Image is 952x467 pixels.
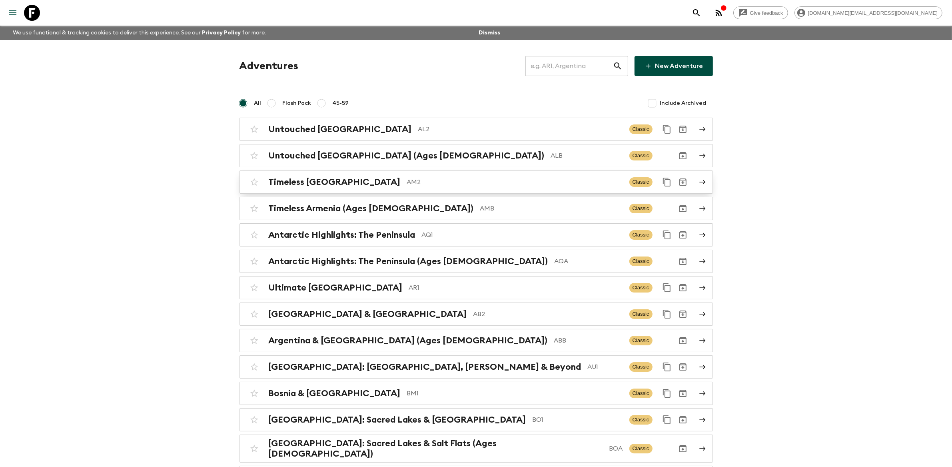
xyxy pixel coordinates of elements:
[675,280,691,296] button: Archive
[635,56,713,76] a: New Adventure
[675,200,691,216] button: Archive
[675,227,691,243] button: Archive
[733,6,788,19] a: Give feedback
[473,309,623,319] p: AB2
[659,306,675,322] button: Duplicate for 45-59
[804,10,942,16] span: [DOMAIN_NAME][EMAIL_ADDRESS][DOMAIN_NAME]
[629,336,653,345] span: Classic
[675,174,691,190] button: Archive
[269,230,415,240] h2: Antarctic Highlights: The Peninsula
[269,150,545,161] h2: Untouched [GEOGRAPHIC_DATA] (Ages [DEMOGRAPHIC_DATA])
[629,230,653,240] span: Classic
[588,362,623,372] p: AU1
[629,177,653,187] span: Classic
[269,124,412,134] h2: Untouched [GEOGRAPHIC_DATA]
[629,444,653,453] span: Classic
[269,256,548,267] h2: Antarctic Highlights: The Peninsula (Ages [DEMOGRAPHIC_DATA])
[629,389,653,398] span: Classic
[407,389,623,398] p: BM1
[269,177,401,187] h2: Timeless [GEOGRAPHIC_DATA]
[5,5,21,21] button: menu
[202,30,241,36] a: Privacy Policy
[239,276,713,299] a: Ultimate [GEOGRAPHIC_DATA]AR1ClassicDuplicate for 45-59Archive
[675,306,691,322] button: Archive
[239,355,713,379] a: [GEOGRAPHIC_DATA]: [GEOGRAPHIC_DATA], [PERSON_NAME] & BeyondAU1ClassicDuplicate for 45-59Archive
[269,415,526,425] h2: [GEOGRAPHIC_DATA]: Sacred Lakes & [GEOGRAPHIC_DATA]
[239,118,713,141] a: Untouched [GEOGRAPHIC_DATA]AL2ClassicDuplicate for 45-59Archive
[794,6,942,19] div: [DOMAIN_NAME][EMAIL_ADDRESS][DOMAIN_NAME]
[659,227,675,243] button: Duplicate for 45-59
[407,177,623,187] p: AM2
[269,362,581,372] h2: [GEOGRAPHIC_DATA]: [GEOGRAPHIC_DATA], [PERSON_NAME] & Beyond
[269,283,403,293] h2: Ultimate [GEOGRAPHIC_DATA]
[659,412,675,428] button: Duplicate for 45-59
[418,124,623,134] p: AL2
[239,329,713,352] a: Argentina & [GEOGRAPHIC_DATA] (Ages [DEMOGRAPHIC_DATA])ABBClassicArchive
[659,280,675,296] button: Duplicate for 45-59
[239,58,299,74] h1: Adventures
[239,197,713,220] a: Timeless Armenia (Ages [DEMOGRAPHIC_DATA])AMBClassicArchive
[239,408,713,431] a: [GEOGRAPHIC_DATA]: Sacred Lakes & [GEOGRAPHIC_DATA]BO1ClassicDuplicate for 45-59Archive
[629,283,653,293] span: Classic
[675,333,691,349] button: Archive
[629,309,653,319] span: Classic
[746,10,788,16] span: Give feedback
[269,388,401,399] h2: Bosnia & [GEOGRAPHIC_DATA]
[675,385,691,401] button: Archive
[477,27,502,38] button: Dismiss
[239,435,713,463] a: [GEOGRAPHIC_DATA]: Sacred Lakes & Salt Flats (Ages [DEMOGRAPHIC_DATA])BOAClassicArchive
[525,55,613,77] input: e.g. AR1, Argentina
[269,309,467,319] h2: [GEOGRAPHIC_DATA] & [GEOGRAPHIC_DATA]
[239,250,713,273] a: Antarctic Highlights: The Peninsula (Ages [DEMOGRAPHIC_DATA])AQAClassicArchive
[675,412,691,428] button: Archive
[533,415,623,425] p: BO1
[269,335,548,346] h2: Argentina & [GEOGRAPHIC_DATA] (Ages [DEMOGRAPHIC_DATA])
[659,385,675,401] button: Duplicate for 45-59
[422,230,623,240] p: AQ1
[269,438,603,459] h2: [GEOGRAPHIC_DATA]: Sacred Lakes & Salt Flats (Ages [DEMOGRAPHIC_DATA])
[659,174,675,190] button: Duplicate for 45-59
[675,148,691,164] button: Archive
[675,121,691,137] button: Archive
[10,26,269,40] p: We use functional & tracking cookies to deliver this experience. See our for more.
[554,336,623,345] p: ABB
[659,121,675,137] button: Duplicate for 45-59
[660,99,707,107] span: Include Archived
[629,257,653,266] span: Classic
[409,283,623,293] p: AR1
[689,5,705,21] button: search adventures
[555,257,623,266] p: AQA
[629,151,653,160] span: Classic
[239,382,713,405] a: Bosnia & [GEOGRAPHIC_DATA]BM1ClassicDuplicate for 45-59Archive
[480,204,623,213] p: AMB
[551,151,623,160] p: ALB
[239,144,713,167] a: Untouched [GEOGRAPHIC_DATA] (Ages [DEMOGRAPHIC_DATA])ALBClassicArchive
[675,253,691,269] button: Archive
[609,444,623,453] p: BOA
[629,415,653,425] span: Classic
[283,99,311,107] span: Flash Pack
[269,203,474,214] h2: Timeless Armenia (Ages [DEMOGRAPHIC_DATA])
[675,359,691,375] button: Archive
[629,362,653,372] span: Classic
[239,170,713,194] a: Timeless [GEOGRAPHIC_DATA]AM2ClassicDuplicate for 45-59Archive
[659,359,675,375] button: Duplicate for 45-59
[239,223,713,247] a: Antarctic Highlights: The PeninsulaAQ1ClassicDuplicate for 45-59Archive
[239,303,713,326] a: [GEOGRAPHIC_DATA] & [GEOGRAPHIC_DATA]AB2ClassicDuplicate for 45-59Archive
[629,124,653,134] span: Classic
[675,441,691,457] button: Archive
[333,99,349,107] span: 45-59
[629,204,653,213] span: Classic
[254,99,261,107] span: All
